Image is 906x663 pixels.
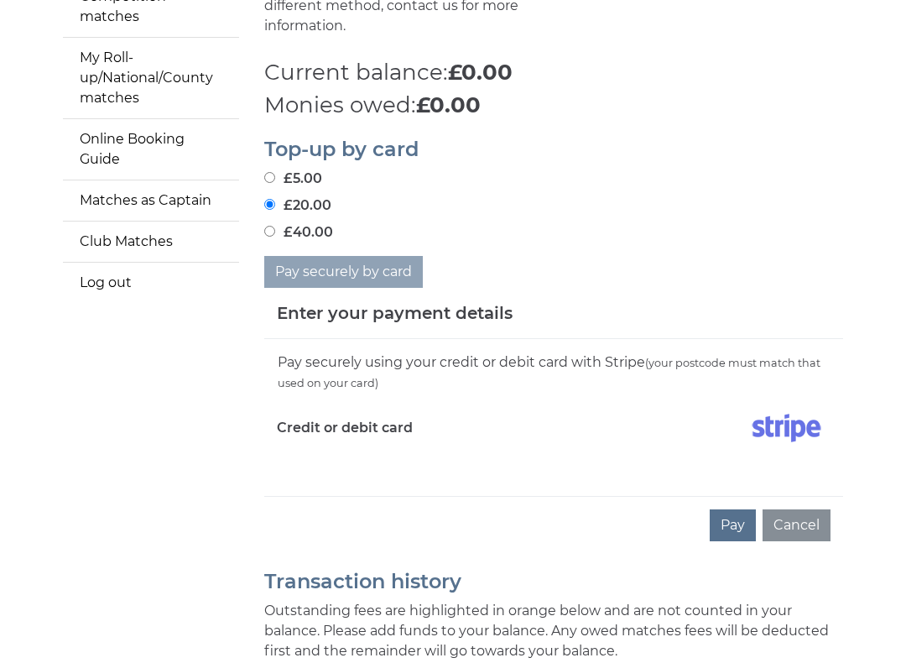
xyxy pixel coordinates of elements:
p: Current balance: [264,57,843,90]
label: £5.00 [264,170,322,190]
strong: £0.00 [416,92,481,119]
strong: £0.00 [448,60,513,86]
h2: Top-up by card [264,139,843,161]
h2: Transaction history [264,572,843,593]
label: Credit or debit card [277,408,413,450]
button: Pay securely by card [264,257,423,289]
a: Online Booking Guide [63,120,239,180]
button: Cancel [763,510,830,542]
label: £40.00 [264,223,333,243]
a: Club Matches [63,222,239,263]
button: Pay [710,510,756,542]
iframe: Secure card payment input frame [277,457,830,471]
div: Pay securely using your credit or debit card with Stripe [277,352,830,394]
input: £5.00 [264,173,275,184]
a: Matches as Captain [63,181,239,222]
p: Outstanding fees are highlighted in orange below and are not counted in your balance. Please add ... [264,602,843,662]
label: £20.00 [264,196,331,217]
a: My Roll-up/National/County matches [63,39,239,119]
p: Monies owed: [264,90,843,123]
a: Log out [63,264,239,304]
input: £20.00 [264,200,275,211]
input: £40.00 [264,227,275,238]
h5: Enter your payment details [277,301,513,326]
